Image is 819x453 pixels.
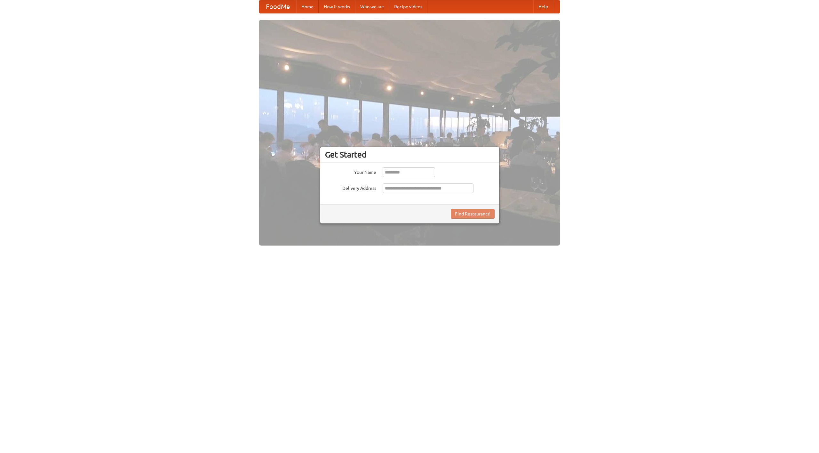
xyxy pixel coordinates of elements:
button: Find Restaurants! [451,209,495,219]
label: Your Name [325,167,376,175]
a: Who we are [355,0,389,13]
a: Help [533,0,553,13]
a: Home [296,0,319,13]
h3: Get Started [325,150,495,159]
a: How it works [319,0,355,13]
a: FoodMe [259,0,296,13]
a: Recipe videos [389,0,427,13]
label: Delivery Address [325,183,376,191]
